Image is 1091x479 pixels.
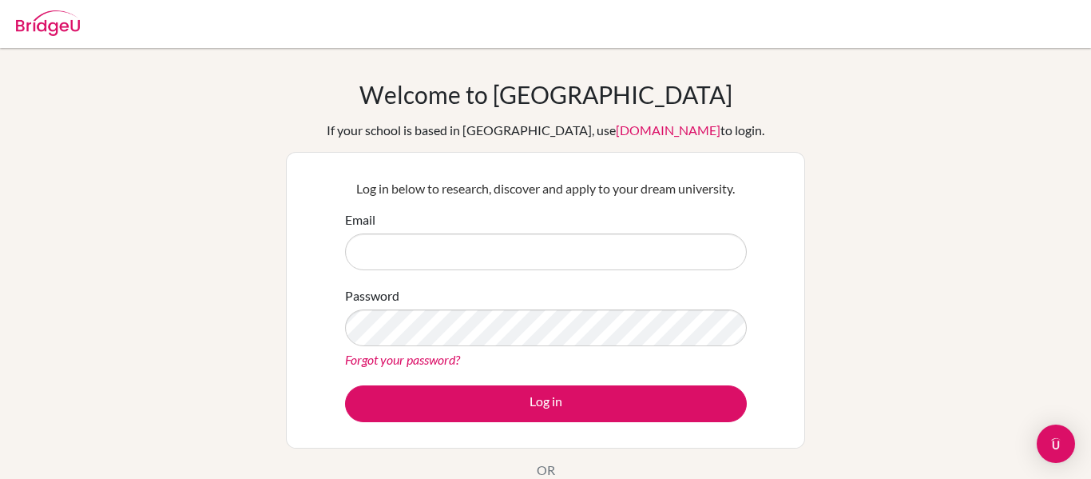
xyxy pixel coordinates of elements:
h1: Welcome to [GEOGRAPHIC_DATA] [359,80,732,109]
a: Forgot your password? [345,352,460,367]
label: Email [345,210,375,230]
p: Log in below to research, discover and apply to your dream university. [345,179,747,198]
div: Open Intercom Messenger [1037,425,1075,463]
button: Log in [345,385,747,422]
label: Password [345,286,399,305]
a: [DOMAIN_NAME] [616,122,720,138]
div: If your school is based in [GEOGRAPHIC_DATA], use to login. [327,121,764,140]
img: Bridge-U [16,10,80,36]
